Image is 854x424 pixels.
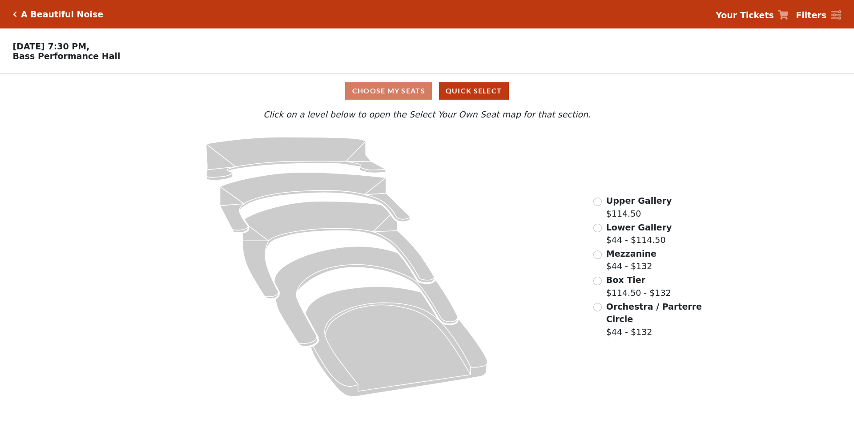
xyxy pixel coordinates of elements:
[606,221,672,246] label: $44 - $114.50
[606,275,645,285] span: Box Tier
[113,108,741,121] p: Click on a level below to open the Select Your Own Seat map for that section.
[606,300,703,339] label: $44 - $132
[606,194,672,220] label: $114.50
[796,10,826,20] strong: Filters
[606,222,672,232] span: Lower Gallery
[716,9,789,22] a: Your Tickets
[21,9,103,20] h5: A Beautiful Noise
[606,247,657,273] label: $44 - $132
[606,274,671,299] label: $114.50 - $132
[606,302,702,324] span: Orchestra / Parterre Circle
[606,196,672,206] span: Upper Gallery
[13,11,17,17] a: Click here to go back to filters
[796,9,841,22] a: Filters
[206,137,386,180] path: Upper Gallery - Seats Available: 288
[220,173,410,233] path: Lower Gallery - Seats Available: 42
[439,82,509,100] button: Quick Select
[716,10,774,20] strong: Your Tickets
[306,287,488,396] path: Orchestra / Parterre Circle - Seats Available: 14
[606,249,657,258] span: Mezzanine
